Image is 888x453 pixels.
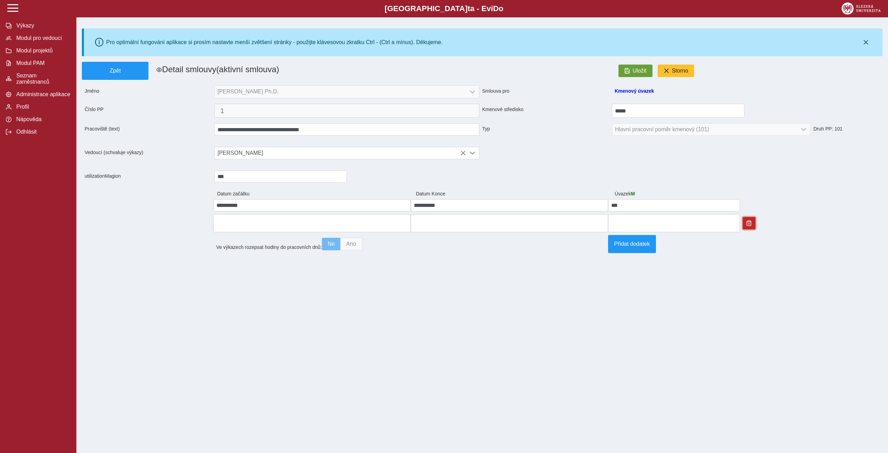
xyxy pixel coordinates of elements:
button: 1 [214,104,479,118]
span: Vedoucí (schvaluje výkazy) [82,147,214,159]
span: Druh PP: 101 [811,123,877,136]
span: Seznam zaměstnanců [14,73,70,85]
span: Jméno [82,85,214,98]
span: Výkazy [14,23,70,29]
span: Uložit [633,68,647,74]
b: [GEOGRAPHIC_DATA] a - Evi [21,4,867,13]
span: Odhlásit [14,129,70,135]
span: Číslo PP [82,104,214,118]
span: Úvazek [612,188,678,199]
span: Modul pro vedoucí [14,35,70,41]
h1: Detail smlouvy [148,62,549,80]
button: Zpět [82,62,148,80]
span: Datum začátku [214,188,413,199]
span: [PERSON_NAME] [215,147,466,159]
span: utilizationMagion [82,170,214,183]
button: Smazat dodatek [743,217,756,229]
span: Modul PAM [14,60,70,66]
span: Storno [672,68,688,74]
img: logo_web_su.png [842,2,881,15]
span: (aktivní smlouva) [216,65,279,74]
span: D [493,4,498,13]
span: t [468,4,470,13]
span: Nápověda [14,116,70,123]
span: Administrace aplikace [14,91,70,98]
a: Kmenový úvazek [615,88,654,94]
span: 1 [220,107,473,115]
span: Typ [479,123,612,136]
span: Zpět [85,68,145,74]
span: Smlouva pro [479,85,612,98]
button: Storno [658,65,694,77]
span: Modul projektů [14,48,70,54]
span: Přidat dodatek [614,241,650,247]
span: Profil [14,104,70,110]
span: M [631,191,635,196]
span: Kmenové středisko [479,104,612,118]
button: Uložit [618,65,652,77]
div: Ve výkazech rozepsat hodiny do pracovních dnů: [213,235,608,253]
button: Přidat dodatek [608,235,656,253]
div: Pro optimální fungování aplikace si prosím nastavte menší zvětšení stránky - použijte klávesovou ... [106,39,443,45]
span: Pracoviště (text) [82,123,214,136]
span: o [499,4,504,13]
span: Datum Konce [413,188,612,199]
